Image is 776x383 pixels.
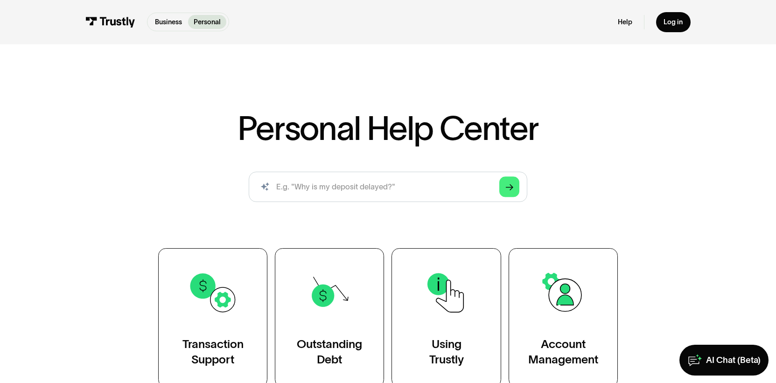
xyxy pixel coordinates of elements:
[188,15,227,29] a: Personal
[149,15,188,29] a: Business
[656,12,691,32] a: Log in
[297,337,362,368] div: Outstanding Debt
[155,17,182,28] p: Business
[85,17,135,28] img: Trustly Logo
[618,18,632,27] a: Help
[182,337,244,368] div: Transaction Support
[706,355,761,366] div: AI Chat (Beta)
[249,172,527,202] form: Search
[194,17,221,28] p: Personal
[249,172,527,202] input: search
[238,111,538,145] h1: Personal Help Center
[664,18,683,27] div: Log in
[528,337,598,368] div: Account Management
[429,337,464,368] div: Using Trustly
[679,345,769,376] a: AI Chat (Beta)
